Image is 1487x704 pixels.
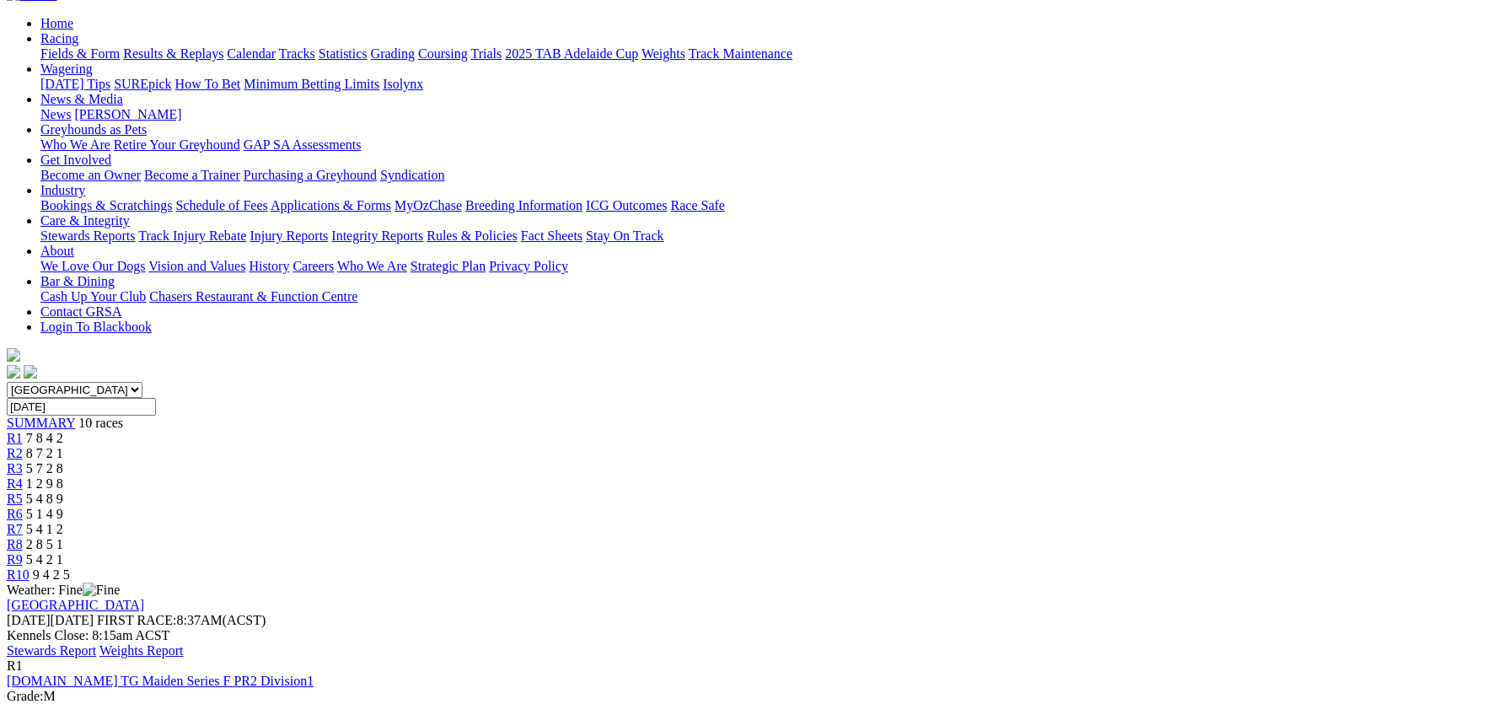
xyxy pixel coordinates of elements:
div: Kennels Close: 8:15am ACST [7,628,1480,643]
a: Racing [40,31,78,46]
a: Become a Trainer [144,168,240,182]
a: Results & Replays [123,46,223,61]
a: Minimum Betting Limits [244,77,379,91]
a: SUREpick [114,77,171,91]
a: Careers [293,259,334,273]
a: Grading [371,46,415,61]
a: [DOMAIN_NAME] TG Maiden Series F PR2 Division1 [7,674,314,688]
a: Get Involved [40,153,111,167]
a: MyOzChase [395,198,462,212]
input: Select date [7,398,156,416]
a: R5 [7,492,23,506]
span: 8:37AM(ACST) [97,613,266,627]
span: 7 8 4 2 [26,431,63,445]
a: Coursing [418,46,468,61]
div: Greyhounds as Pets [40,137,1480,153]
a: [GEOGRAPHIC_DATA] [7,598,144,612]
a: Chasers Restaurant & Function Centre [149,289,357,304]
a: R9 [7,552,23,567]
a: Become an Owner [40,168,141,182]
span: 8 7 2 1 [26,446,63,460]
a: Industry [40,183,85,197]
a: R10 [7,567,30,582]
img: twitter.svg [24,365,37,379]
a: Stay On Track [586,228,663,243]
a: Contact GRSA [40,304,121,319]
a: SUMMARY [7,416,75,430]
a: Purchasing a Greyhound [244,168,377,182]
a: Home [40,16,73,30]
a: R4 [7,476,23,491]
div: Racing [40,46,1480,62]
a: Trials [470,46,502,61]
a: Weights Report [99,643,184,658]
a: R3 [7,461,23,476]
a: Calendar [227,46,276,61]
img: Fine [83,583,120,598]
a: Stewards Report [7,643,96,658]
a: Track Maintenance [689,46,792,61]
a: Applications & Forms [271,198,391,212]
a: Wagering [40,62,93,76]
span: 9 4 2 5 [33,567,70,582]
a: How To Bet [175,77,241,91]
span: 5 1 4 9 [26,507,63,521]
a: Injury Reports [250,228,328,243]
a: ICG Outcomes [586,198,667,212]
span: FIRST RACE: [97,613,176,627]
div: About [40,259,1480,274]
a: [DATE] Tips [40,77,110,91]
a: About [40,244,74,258]
a: Tracks [279,46,315,61]
a: Track Injury Rebate [138,228,246,243]
a: Isolynx [383,77,423,91]
span: Grade: [7,689,44,703]
a: Bookings & Scratchings [40,198,172,212]
a: R8 [7,537,23,551]
a: News [40,107,71,121]
span: 1 2 9 8 [26,476,63,491]
div: Get Involved [40,168,1480,183]
a: [PERSON_NAME] [74,107,181,121]
div: M [7,689,1480,704]
a: Vision and Values [148,259,245,273]
span: R1 [7,658,23,673]
a: Fact Sheets [521,228,582,243]
span: 5 4 8 9 [26,492,63,506]
a: Syndication [380,168,444,182]
a: News & Media [40,92,123,106]
div: Care & Integrity [40,228,1480,244]
img: facebook.svg [7,365,20,379]
a: Retire Your Greyhound [114,137,240,152]
span: [DATE] [7,613,94,627]
a: Statistics [319,46,368,61]
a: Care & Integrity [40,213,130,228]
a: Bar & Dining [40,274,115,288]
img: logo-grsa-white.png [7,348,20,362]
span: Weather: Fine [7,583,120,597]
span: 5 7 2 8 [26,461,63,476]
div: Industry [40,198,1480,213]
span: 5 4 2 1 [26,552,63,567]
a: Rules & Policies [427,228,518,243]
a: Breeding Information [465,198,582,212]
a: R6 [7,507,23,521]
span: 5 4 1 2 [26,522,63,536]
a: Privacy Policy [489,259,568,273]
a: Race Safe [670,198,724,212]
div: News & Media [40,107,1480,122]
a: R1 [7,431,23,445]
a: Weights [642,46,685,61]
span: R2 [7,446,23,460]
span: R7 [7,522,23,536]
a: 2025 TAB Adelaide Cup [505,46,638,61]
